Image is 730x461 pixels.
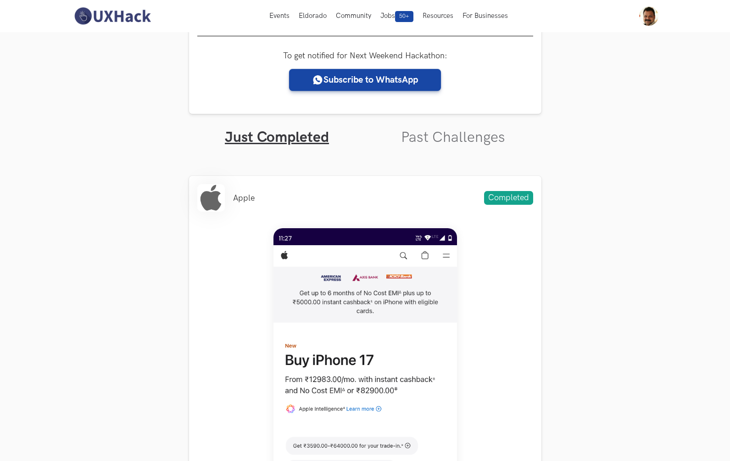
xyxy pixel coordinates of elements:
[395,11,413,22] span: 50+
[289,69,441,91] a: Subscribe to WhatsApp
[225,129,329,146] a: Just Completed
[401,129,505,146] a: Past Challenges
[189,114,541,146] ul: Tabs Interface
[283,51,447,61] label: To get notified for Next Weekend Hackathon:
[639,6,658,26] img: Your profile pic
[233,193,255,203] li: Apple
[484,191,533,205] span: Completed
[72,6,153,26] img: UXHack-logo.png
